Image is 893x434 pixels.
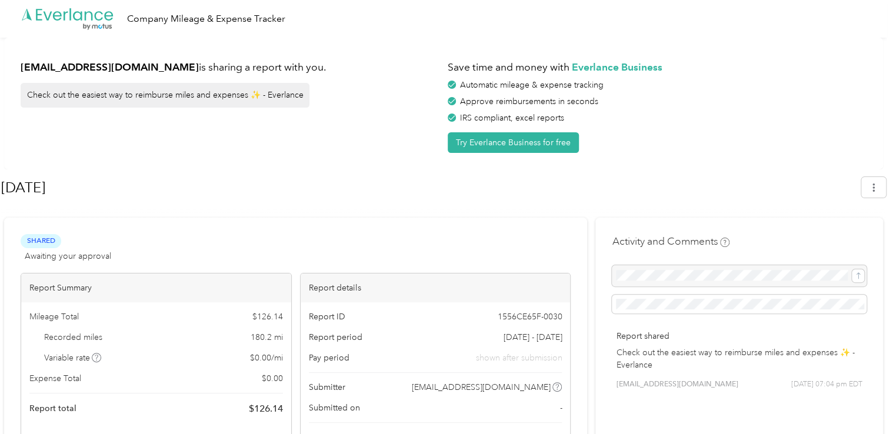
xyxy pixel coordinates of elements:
h1: Save time and money with [448,60,867,75]
span: Automatic mileage & expense tracking [460,80,604,90]
div: Report details [301,273,571,302]
div: Report Summary [21,273,291,302]
span: [EMAIL_ADDRESS][DOMAIN_NAME] [412,381,551,393]
h1: Sep 2025 [1,173,853,202]
span: $ 126.14 [252,311,283,323]
span: $ 0.00 [262,372,283,385]
span: Pay period [309,352,349,364]
p: Report shared [616,330,862,342]
span: Variable rate [44,352,102,364]
span: Mileage Total [29,311,79,323]
span: Report period [309,331,362,343]
span: Submitter [309,381,345,393]
span: [EMAIL_ADDRESS][DOMAIN_NAME] [616,379,738,390]
span: $ 126.14 [249,402,283,416]
span: 180.2 mi [251,331,283,343]
h4: Activity and Comments [612,234,729,249]
div: Check out the easiest way to reimburse miles and expenses ✨ - Everlance [21,83,309,108]
span: Report ID [309,311,345,323]
span: [DATE] 07:04 pm EDT [791,379,862,390]
span: [DATE] - [DATE] [503,331,562,343]
span: Expense Total [29,372,81,385]
span: $ 0.00 / mi [250,352,283,364]
span: IRS compliant, excel reports [460,113,564,123]
span: Report total [29,402,76,415]
span: 1556CE65F-0030 [497,311,562,323]
span: - [559,402,562,414]
h1: is sharing a report with you. [21,60,439,75]
button: Try Everlance Business for free [448,132,579,153]
strong: Everlance Business [572,61,662,73]
p: Check out the easiest way to reimburse miles and expenses ✨ - Everlance [616,346,862,371]
span: shown after submission [475,352,562,364]
span: Shared [21,234,61,248]
span: Submitted on [309,402,360,414]
span: Approve reimbursements in seconds [460,96,598,106]
div: Company Mileage & Expense Tracker [127,12,285,26]
strong: [EMAIL_ADDRESS][DOMAIN_NAME] [21,61,199,73]
span: Awaiting your approval [25,250,111,262]
span: Recorded miles [44,331,102,343]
